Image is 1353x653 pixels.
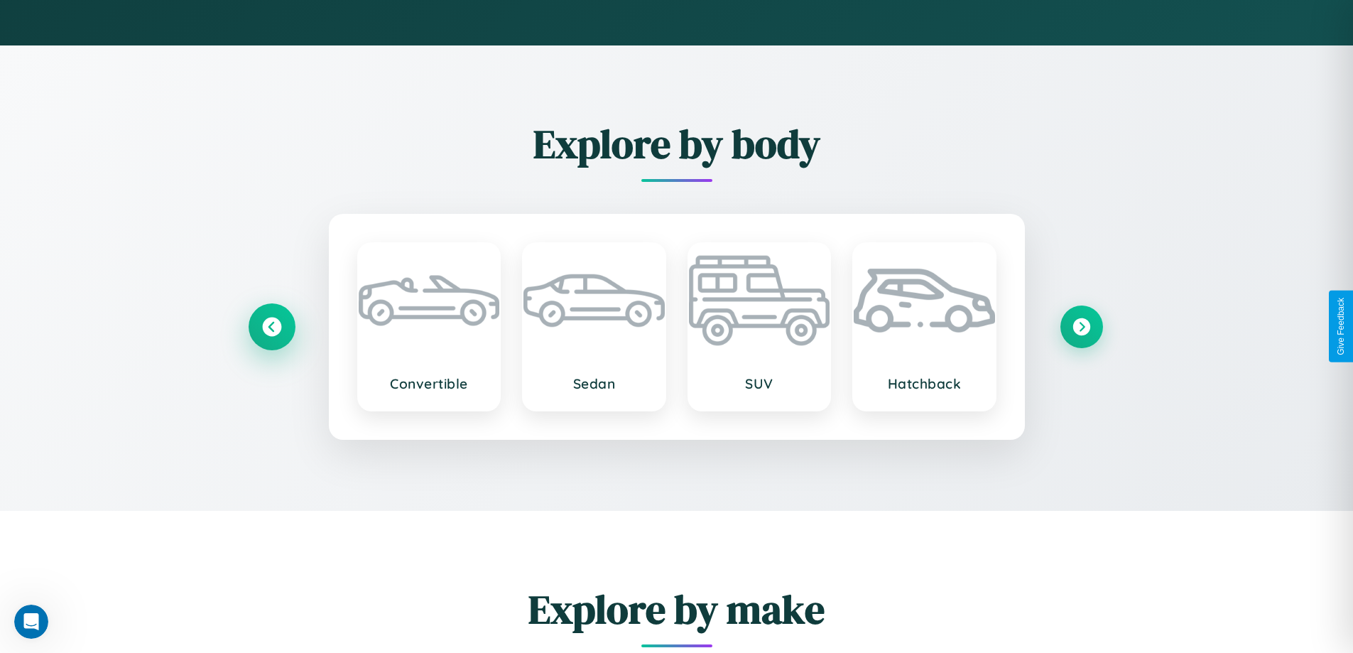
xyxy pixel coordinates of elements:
[251,117,1103,171] h2: Explore by body
[868,375,981,392] h3: Hatchback
[703,375,816,392] h3: SUV
[373,375,486,392] h3: Convertible
[14,605,48,639] iframe: Intercom live chat
[538,375,651,392] h3: Sedan
[251,582,1103,637] h2: Explore by make
[1336,298,1346,355] div: Give Feedback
